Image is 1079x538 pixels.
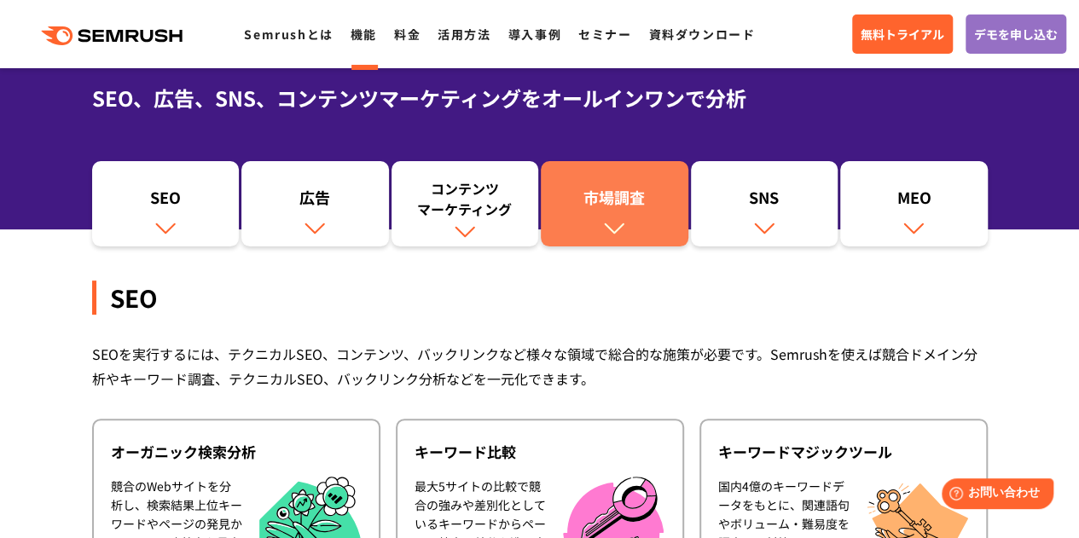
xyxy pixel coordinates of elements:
[92,83,988,113] div: SEO、広告、SNS、コンテンツマーケティングをオールインワンで分析
[578,26,631,43] a: セミナー
[111,442,362,462] div: オーガニック検索分析
[101,187,231,216] div: SEO
[648,26,755,43] a: 資料ダウンロード
[92,161,240,246] a: SEO
[691,161,838,246] a: SNS
[927,471,1060,519] iframe: Help widget launcher
[241,161,389,246] a: 広告
[92,281,988,315] div: SEO
[974,25,1058,43] span: デモを申し込む
[244,26,333,43] a: Semrushとは
[699,187,830,216] div: SNS
[861,25,944,43] span: 無料トライアル
[840,161,988,246] a: MEO
[415,442,665,462] div: キーワード比較
[351,26,377,43] a: 機能
[852,14,953,54] a: 無料トライアル
[508,26,561,43] a: 導入事例
[966,14,1066,54] a: デモを申し込む
[549,187,680,216] div: 市場調査
[718,442,969,462] div: キーワードマジックツール
[400,178,531,219] div: コンテンツ マーケティング
[541,161,688,246] a: 市場調査
[394,26,421,43] a: 料金
[849,187,979,216] div: MEO
[392,161,539,246] a: コンテンツマーケティング
[92,342,988,391] div: SEOを実行するには、テクニカルSEO、コンテンツ、バックリンクなど様々な領域で総合的な施策が必要です。Semrushを使えば競合ドメイン分析やキーワード調査、テクニカルSEO、バックリンク分析...
[250,187,380,216] div: 広告
[438,26,490,43] a: 活用方法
